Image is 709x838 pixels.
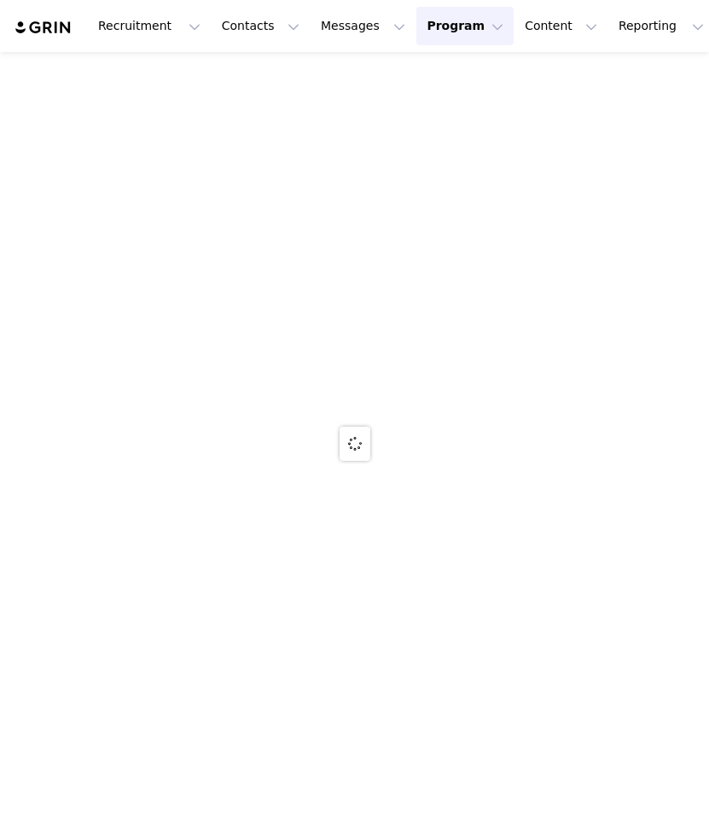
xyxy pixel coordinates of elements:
button: Messages [311,7,416,45]
button: Content [514,7,607,45]
img: grin logo [14,20,73,36]
button: Program [416,7,514,45]
button: Contacts [212,7,310,45]
button: Recruitment [88,7,211,45]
